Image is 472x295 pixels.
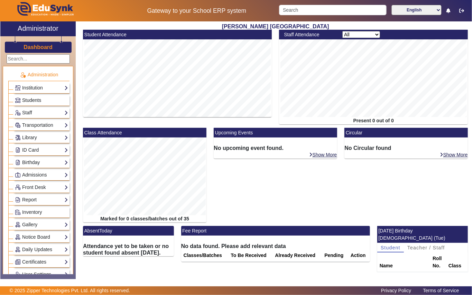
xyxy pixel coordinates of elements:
th: Classes/Batches [181,249,229,262]
span: Student [381,245,400,250]
mat-card-header: Upcoming Events [214,128,337,137]
span: Inventory [22,209,42,215]
span: Teacher / Staff [407,245,445,250]
a: Inventory [15,208,68,216]
th: Name [377,253,430,272]
img: Inventory.png [15,210,20,215]
img: Administration.png [20,72,26,78]
a: Students [15,96,68,104]
h2: [PERSON_NAME] [GEOGRAPHIC_DATA] [80,23,472,30]
mat-card-header: Circular [344,128,468,137]
h6: No upcoming event found. [214,145,337,151]
a: Privacy Policy [378,286,415,295]
th: Roll No. [430,253,446,272]
a: Show More [440,152,468,158]
th: To Be Received [229,249,273,262]
a: Terms of Service [419,286,462,295]
h3: Dashboard [24,44,53,50]
th: Already Received [273,249,322,262]
h2: Administrator [18,24,58,32]
input: Search... [7,54,70,64]
img: Students.png [15,98,20,103]
a: Administrator [0,21,76,36]
mat-card-header: [DATE] Birthday [DEMOGRAPHIC_DATA] (Tue) [377,226,468,243]
mat-card-header: Student Attendance [83,30,272,39]
h5: Gateway to your School ERP system [122,7,271,15]
h6: No data found. Please add relevant data [181,243,370,249]
div: Staff Attendance [280,31,339,38]
mat-card-header: AbsentToday [83,226,174,236]
h6: No Circular found [344,145,468,151]
mat-card-header: Class Attendance [83,128,206,137]
th: Class [446,253,468,272]
mat-card-header: Fee Report [181,226,370,236]
input: Search [279,5,387,15]
th: Pending [322,249,348,262]
a: Show More [309,152,337,158]
div: Marked for 0 classes/batches out of 35 [83,215,206,222]
h6: Attendance yet to be taken or no student found absent [DATE]. [83,243,174,256]
th: Action [348,249,370,262]
div: Present 0 out of 0 [279,117,468,124]
p: © 2025 Zipper Technologies Pvt. Ltd. All rights reserved. [10,287,130,294]
a: Dashboard [23,44,53,51]
span: Students [22,97,41,103]
p: Administration [8,71,70,78]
